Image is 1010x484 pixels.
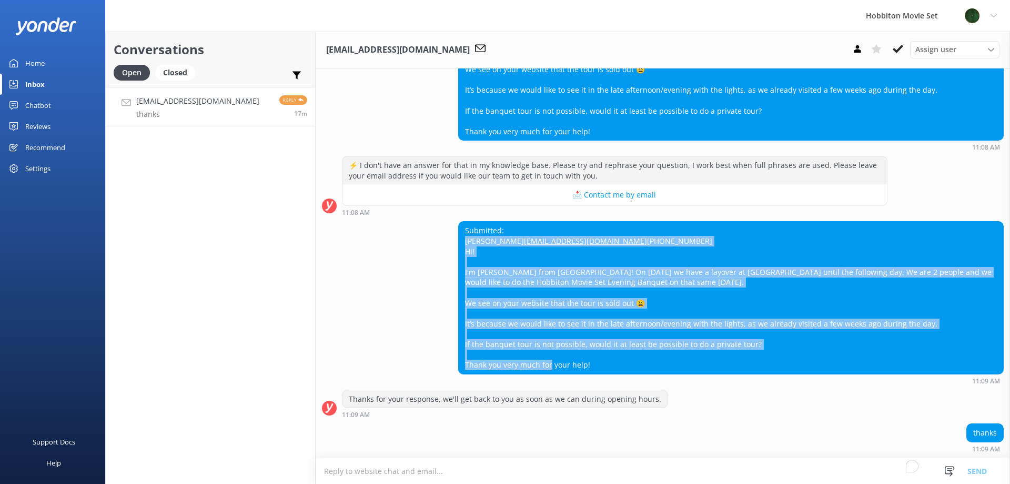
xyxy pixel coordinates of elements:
a: [EMAIL_ADDRESS][DOMAIN_NAME]thanksReply17m [106,87,315,126]
div: Home [25,53,45,74]
strong: 11:09 AM [342,412,370,418]
div: 11:09am 16-Aug-2025 (UTC +12:00) Pacific/Auckland [966,445,1004,452]
span: Assign user [915,44,956,55]
div: thanks [967,424,1003,442]
textarea: To enrich screen reader interactions, please activate Accessibility in Grammarly extension settings [316,458,1010,484]
p: thanks [136,110,259,119]
div: Inbox [25,74,45,95]
strong: 11:08 AM [342,210,370,216]
div: Assign User [910,41,999,58]
span: 11:09am 16-Aug-2025 (UTC +12:00) Pacific/Auckland [294,109,307,118]
div: 11:09am 16-Aug-2025 (UTC +12:00) Pacific/Auckland [458,377,1004,384]
div: Hi! I'm [PERSON_NAME] from [GEOGRAPHIC_DATA]! On [DATE] we have a layover at [GEOGRAPHIC_DATA] un... [459,9,1003,140]
img: 34-1625720359.png [964,8,980,24]
div: Thanks for your response, we'll get back to you as soon as we can during opening hours. [342,390,668,408]
div: Closed [155,65,195,81]
div: Support Docs [33,431,75,452]
h3: [EMAIL_ADDRESS][DOMAIN_NAME] [326,43,470,57]
div: Reviews [25,116,50,137]
div: 11:08am 16-Aug-2025 (UTC +12:00) Pacific/Auckland [458,143,1004,151]
h2: Conversations [114,39,307,60]
span: Reply [279,95,307,105]
div: Help [46,452,61,473]
div: Settings [25,158,50,179]
strong: 11:08 AM [972,144,1000,151]
div: 11:09am 16-Aug-2025 (UTC +12:00) Pacific/Auckland [342,411,668,418]
a: [EMAIL_ADDRESS][DOMAIN_NAME] [524,236,647,246]
a: Open [114,66,155,78]
img: yonder-white-logo.png [16,17,76,35]
div: 11:08am 16-Aug-2025 (UTC +12:00) Pacific/Auckland [342,209,887,216]
h4: [EMAIL_ADDRESS][DOMAIN_NAME] [136,95,259,107]
div: Recommend [25,137,65,158]
strong: 11:09 AM [972,378,1000,384]
a: Closed [155,66,200,78]
div: Open [114,65,150,81]
div: Submitted: [PERSON_NAME] [PHONE_NUMBER] Hi! I'm [PERSON_NAME] from [GEOGRAPHIC_DATA]! On [DATE] w... [459,222,1003,373]
div: ⚡ I don't have an answer for that in my knowledge base. Please try and rephrase your question, I ... [342,156,887,184]
strong: 11:09 AM [972,446,1000,452]
div: Chatbot [25,95,51,116]
button: 📩 Contact me by email [342,184,887,205]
